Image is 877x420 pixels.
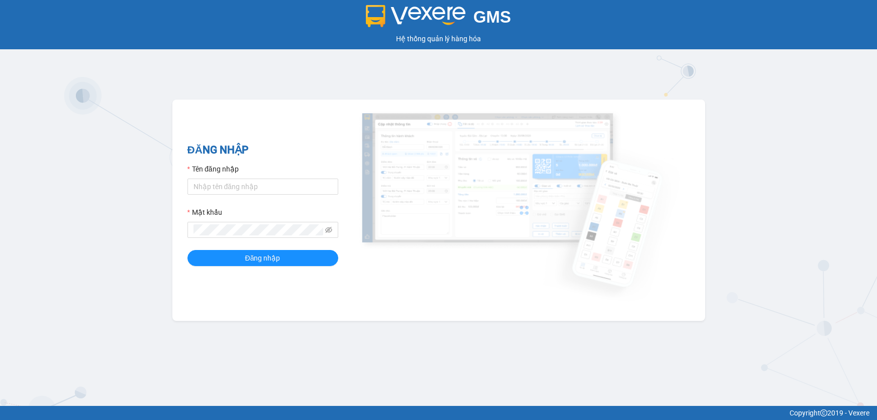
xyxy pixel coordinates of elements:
span: Đăng nhập [245,253,280,264]
label: Mật khẩu [187,207,222,218]
span: copyright [820,409,827,416]
div: Copyright 2019 - Vexere [8,407,869,418]
input: Tên đăng nhập [187,179,338,195]
img: logo 2 [366,5,465,27]
a: GMS [366,15,511,23]
span: eye-invisible [325,226,332,233]
div: Hệ thống quản lý hàng hóa [3,33,874,44]
span: GMS [473,8,511,26]
input: Mật khẩu [193,224,323,235]
h2: ĐĂNG NHẬP [187,142,338,158]
label: Tên đăng nhập [187,163,239,175]
button: Đăng nhập [187,250,338,266]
